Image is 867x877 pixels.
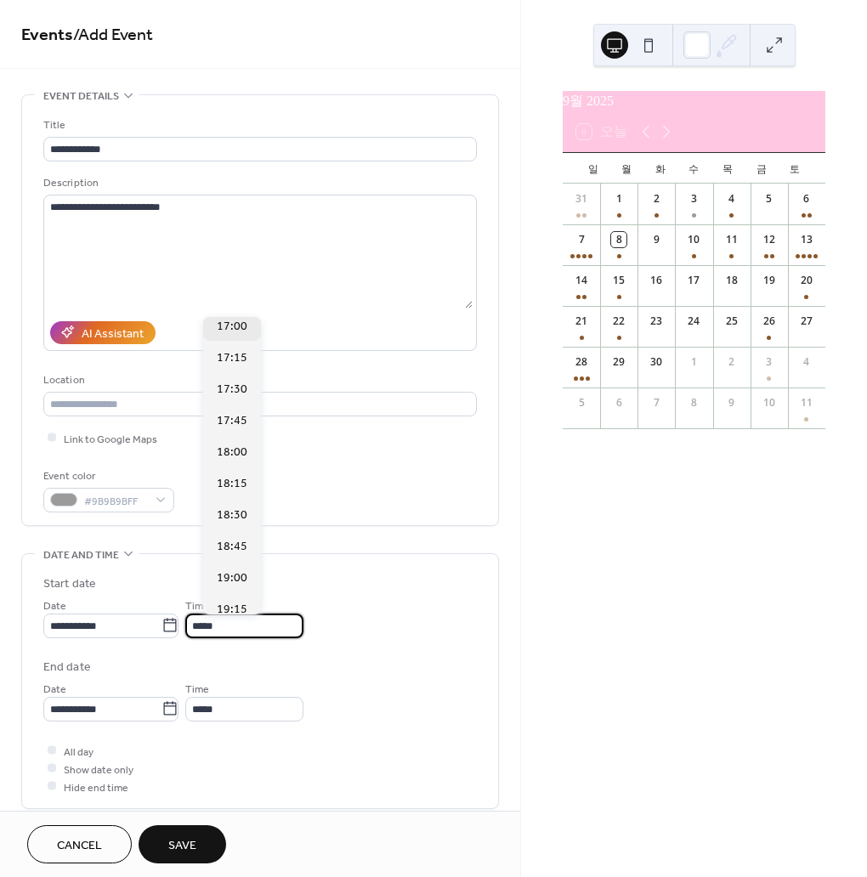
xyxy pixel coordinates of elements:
div: Start date [43,575,96,593]
span: 17:30 [217,380,247,398]
div: 20 [799,273,814,288]
div: 9월 2025 [563,91,825,111]
span: / Add Event [73,19,153,52]
span: 18:30 [217,506,247,523]
div: 3 [762,354,777,370]
div: AI Assistant [82,325,144,342]
div: 2 [724,354,739,370]
button: AI Assistant [50,321,156,344]
span: Show date only [64,761,133,778]
div: 4 [724,191,739,207]
span: 17:15 [217,348,247,366]
div: 9 [649,232,664,247]
div: 24 [686,314,701,329]
span: Save [168,837,196,855]
div: 1 [686,354,701,370]
div: 6 [611,395,626,410]
div: Description [43,174,473,192]
span: Link to Google Maps [64,430,157,448]
div: 14 [574,273,589,288]
span: Hide end time [64,778,128,796]
div: 월 [610,153,644,184]
div: 8 [611,232,626,247]
span: Date [43,680,66,698]
div: 11 [724,232,739,247]
span: Time [185,597,209,614]
div: 10 [686,232,701,247]
div: 9 [724,395,739,410]
span: 18:45 [217,537,247,555]
div: 수 [677,153,711,184]
div: 7 [574,232,589,247]
div: End date [43,659,91,676]
div: 12 [762,232,777,247]
button: Save [139,825,226,863]
div: 토 [778,153,812,184]
div: 13 [799,232,814,247]
div: 7 [649,395,664,410]
div: 목 [711,153,745,184]
div: 21 [574,314,589,329]
div: 8 [686,395,701,410]
div: 금 [745,153,779,184]
span: 19:00 [217,569,247,586]
div: 2 [649,191,664,207]
div: 6 [799,191,814,207]
span: Time [185,680,209,698]
button: Cancel [27,825,132,863]
div: 30 [649,354,664,370]
div: 22 [611,314,626,329]
span: All day [64,743,93,761]
div: 1 [611,191,626,207]
span: Cancel [57,837,102,855]
div: Event color [43,467,171,485]
div: 11 [799,395,814,410]
a: Events [21,19,73,52]
div: 31 [574,191,589,207]
span: Date [43,597,66,614]
span: 17:45 [217,411,247,429]
div: 19 [762,273,777,288]
div: 일 [576,153,610,184]
div: 4 [799,354,814,370]
div: 25 [724,314,739,329]
div: 23 [649,314,664,329]
div: 18 [724,273,739,288]
div: 3 [686,191,701,207]
span: 18:15 [217,474,247,492]
div: Location [43,371,473,389]
div: 27 [799,314,814,329]
span: 19:15 [217,600,247,618]
div: 17 [686,273,701,288]
div: 5 [762,191,777,207]
div: 26 [762,314,777,329]
div: 10 [762,395,777,410]
span: #9B9B9BFF [84,492,147,510]
div: 화 [643,153,677,184]
div: 28 [574,354,589,370]
div: 29 [611,354,626,370]
span: Event details [43,88,119,105]
div: 16 [649,273,664,288]
div: 5 [574,395,589,410]
div: 15 [611,273,626,288]
span: 18:00 [217,443,247,461]
div: Title [43,116,473,134]
span: 17:00 [217,317,247,335]
span: Date and time [43,546,119,564]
